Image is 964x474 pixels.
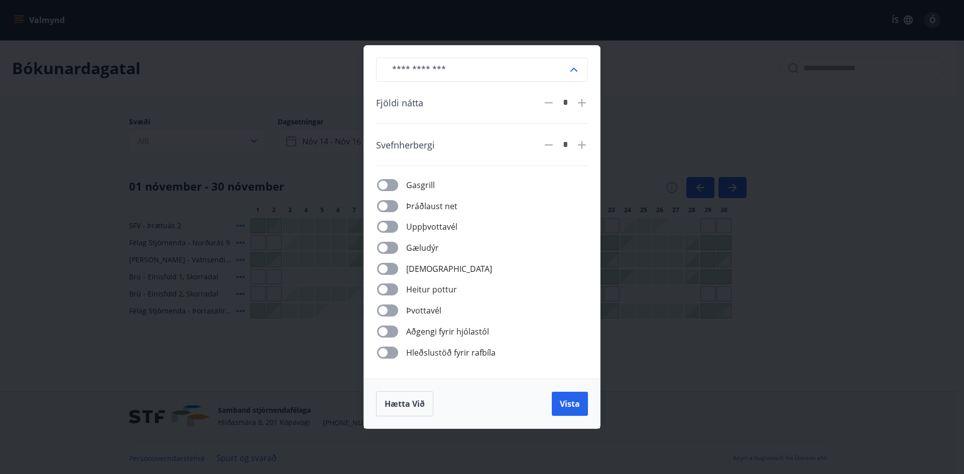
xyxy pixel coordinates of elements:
[406,221,457,233] span: Uppþvottavél
[376,138,435,151] span: Svefnherbergi
[406,283,457,295] span: Heitur pottur
[406,304,441,317] span: Þvottavél
[552,392,588,416] button: Vista
[406,347,496,359] span: Hleðslustöð fyrir rafbíla
[406,179,435,191] span: Gasgrill
[376,391,433,416] button: Hætta við
[406,326,489,338] span: Aðgengi fyrir hjólastól
[385,398,425,409] span: Hætta við
[376,96,423,109] span: Fjöldi nátta
[406,200,457,212] span: Þráðlaust net
[406,263,492,275] span: [DEMOGRAPHIC_DATA]
[560,398,580,409] span: Vista
[406,242,439,254] span: Gæludýr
